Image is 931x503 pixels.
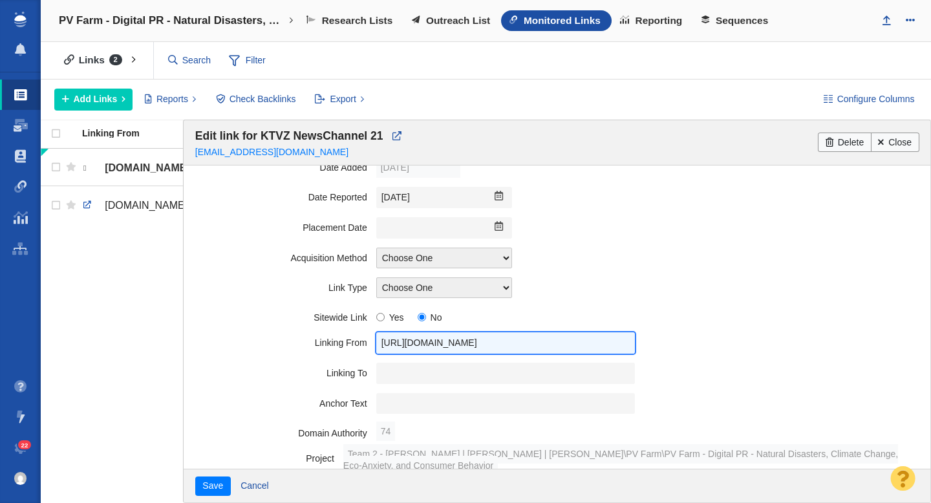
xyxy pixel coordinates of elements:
label: Linking From [195,332,376,348]
span: [DOMAIN_NAME][URL] [105,162,218,173]
label: Acquisition Method [195,248,376,264]
span: Team 2 - [PERSON_NAME] | [PERSON_NAME] | [PERSON_NAME]\PV Farm\PV Farm - Digital PR - Natural Dis... [343,444,898,475]
a: Linking From [82,129,210,140]
label: Anchor Text [195,393,376,409]
a: Sequences [693,10,779,31]
span: 22 [18,440,32,450]
label: Link Type [195,277,376,294]
button: Export [308,89,372,111]
h4: PV Farm - Digital PR - Natural Disasters, Climate Change, Eco-Anxiety, and Consumer Behavior [59,14,285,27]
label: Linking To [195,363,376,379]
a: Cancel [233,476,277,496]
input: Yes [376,313,385,321]
input: Search [163,49,217,72]
a: Research Lists [298,10,403,31]
button: Reports [137,89,204,111]
button: Add Links [54,89,133,111]
a: Reporting [612,10,693,31]
a: Outreach List [403,10,501,31]
label: Sitewide Link [195,307,376,323]
a: Monitored Links [501,10,612,31]
span: Sequences [716,15,768,27]
img: buzzstream_logo_iconsimple.png [14,12,26,27]
span: [DOMAIN_NAME][URL] [105,200,214,211]
a: Delete [818,133,871,152]
label: Project [195,448,343,464]
input: No [418,313,426,321]
label: Yes [376,307,404,323]
a: [DOMAIN_NAME][URL] [82,195,200,217]
button: Save [195,476,231,496]
label: No [418,307,442,323]
div: Linking From [82,129,210,138]
span: Configure Columns [837,92,915,106]
span: Edit link for KTVZ NewsChannel 21 [195,129,383,142]
span: Check Backlinks [230,92,296,106]
span: Research Lists [322,15,393,27]
span: Reporting [636,15,683,27]
button: Check Backlinks [208,89,303,111]
img: 8a21b1a12a7554901d364e890baed237 [14,472,27,485]
button: Configure Columns [816,89,922,111]
span: Reports [156,92,188,106]
label: Placement Date [195,217,376,233]
span: Export [330,92,356,106]
label: Domain Authority [195,423,376,439]
span: Outreach List [426,15,490,27]
label: Date Added [195,157,376,173]
a: [EMAIL_ADDRESS][DOMAIN_NAME] [195,147,348,157]
span: 74 [376,422,396,441]
span: Add Links [74,92,118,106]
label: Date Reported [195,187,376,203]
a: Close [871,133,919,152]
span: Filter [222,48,273,73]
label: [DATE] [376,157,460,178]
a: [DOMAIN_NAME][URL] [82,157,200,179]
span: Monitored Links [524,15,601,27]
